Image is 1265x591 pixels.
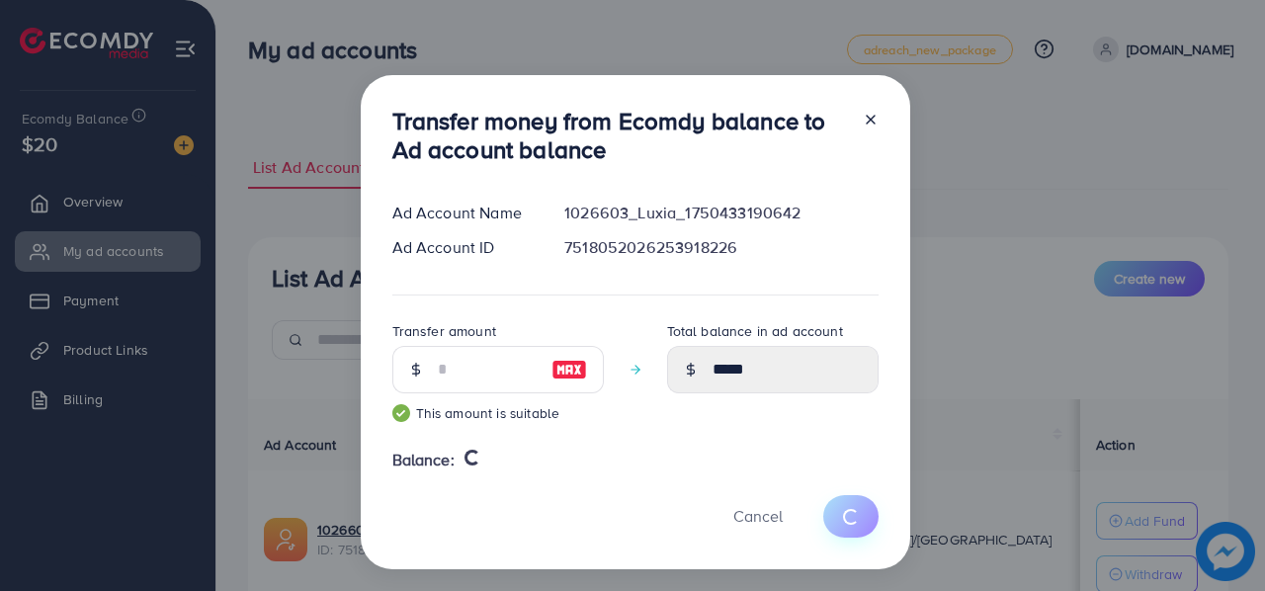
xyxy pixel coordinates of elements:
button: Cancel [709,495,807,538]
img: guide [392,404,410,422]
label: Transfer amount [392,321,496,341]
img: image [551,358,587,381]
div: Ad Account ID [377,236,549,259]
label: Total balance in ad account [667,321,843,341]
span: Cancel [733,505,783,527]
div: Ad Account Name [377,202,549,224]
span: Balance: [392,449,455,471]
div: 7518052026253918226 [548,236,893,259]
small: This amount is suitable [392,403,604,423]
h3: Transfer money from Ecomdy balance to Ad account balance [392,107,847,164]
div: 1026603_Luxia_1750433190642 [548,202,893,224]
